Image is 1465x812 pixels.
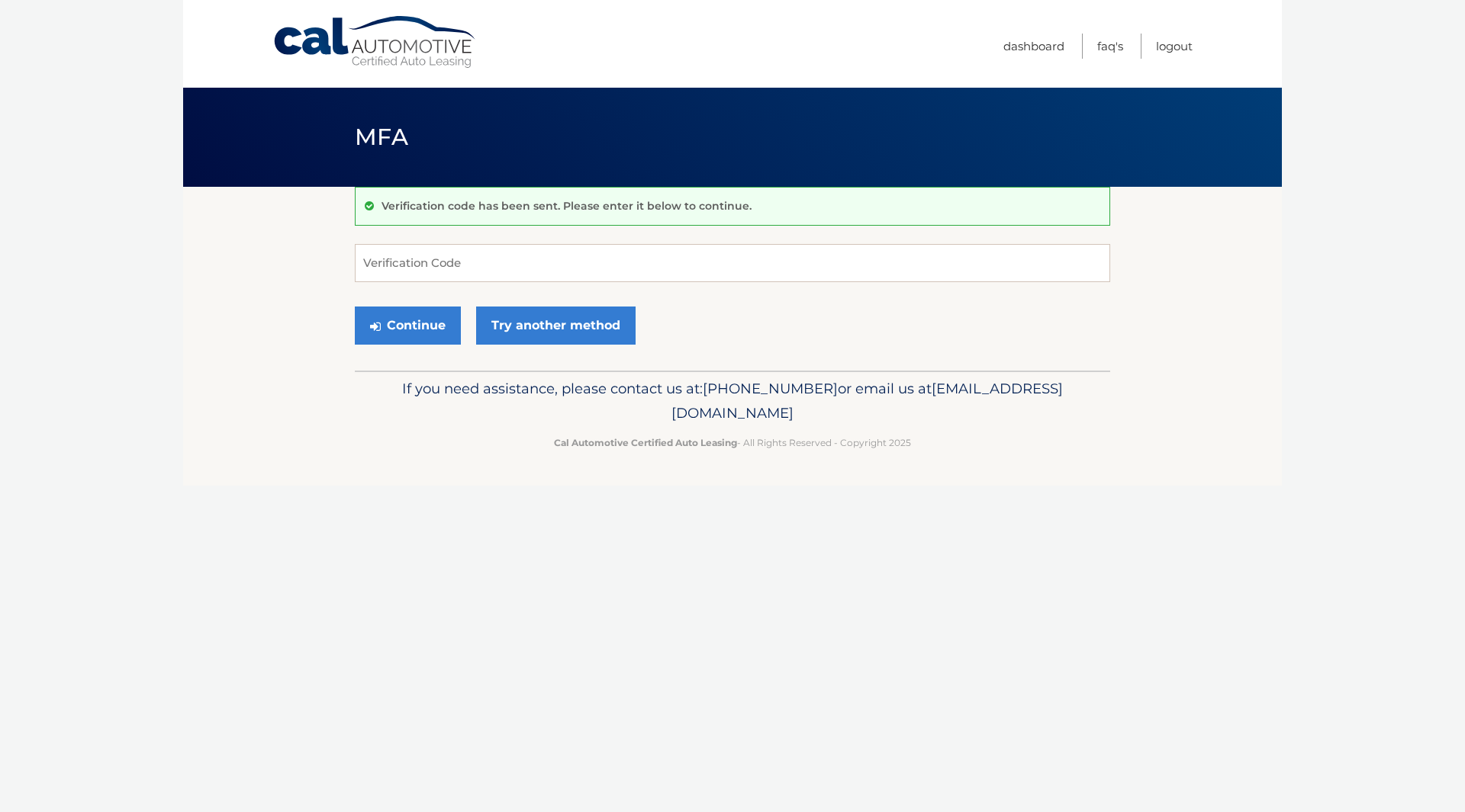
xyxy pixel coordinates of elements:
span: MFA [355,123,408,151]
span: [PHONE_NUMBER] [703,380,838,397]
strong: Cal Automotive Certified Auto Leasing [554,437,737,448]
p: - All Rights Reserved - Copyright 2025 [365,435,1100,451]
p: Verification code has been sent. Please enter it below to continue. [382,199,752,213]
a: Logout [1156,34,1193,59]
a: FAQ's [1097,34,1123,59]
a: Dashboard [1003,34,1064,59]
input: Verification Code [355,244,1110,282]
p: If you need assistance, please contact us at: or email us at [365,377,1100,425]
span: [EMAIL_ADDRESS][DOMAIN_NAME] [671,380,1063,422]
a: Cal Automotive [272,15,478,69]
a: Try another method [476,307,636,345]
button: Continue [355,307,461,345]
